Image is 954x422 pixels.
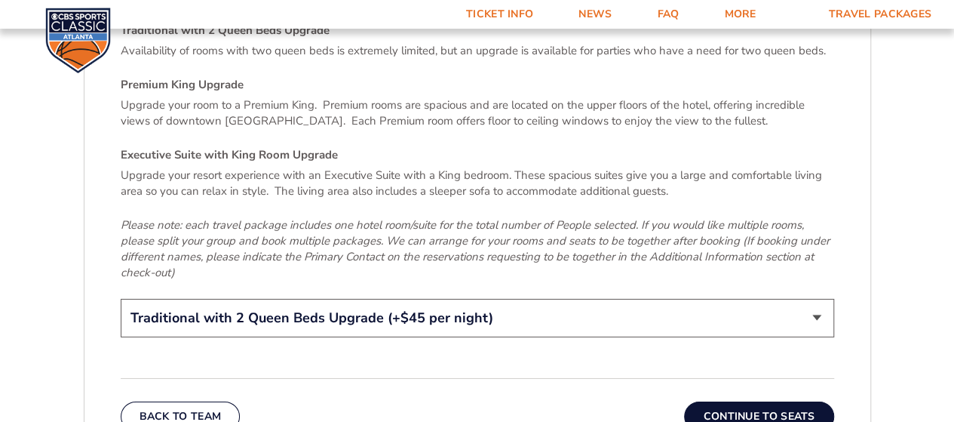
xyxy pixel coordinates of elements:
img: CBS Sports Classic [45,8,111,73]
h4: Traditional with 2 Queen Beds Upgrade [121,23,834,39]
p: Availability of rooms with two queen beds is extremely limited, but an upgrade is available for p... [121,43,834,59]
p: Upgrade your resort experience with an Executive Suite with a King bedroom. These spacious suites... [121,168,834,199]
h4: Executive Suite with King Room Upgrade [121,147,834,163]
em: Please note: each travel package includes one hotel room/suite for the total number of People sel... [121,217,830,280]
p: Upgrade your room to a Premium King. Premium rooms are spacious and are located on the upper floo... [121,97,834,129]
h4: Premium King Upgrade [121,77,834,93]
